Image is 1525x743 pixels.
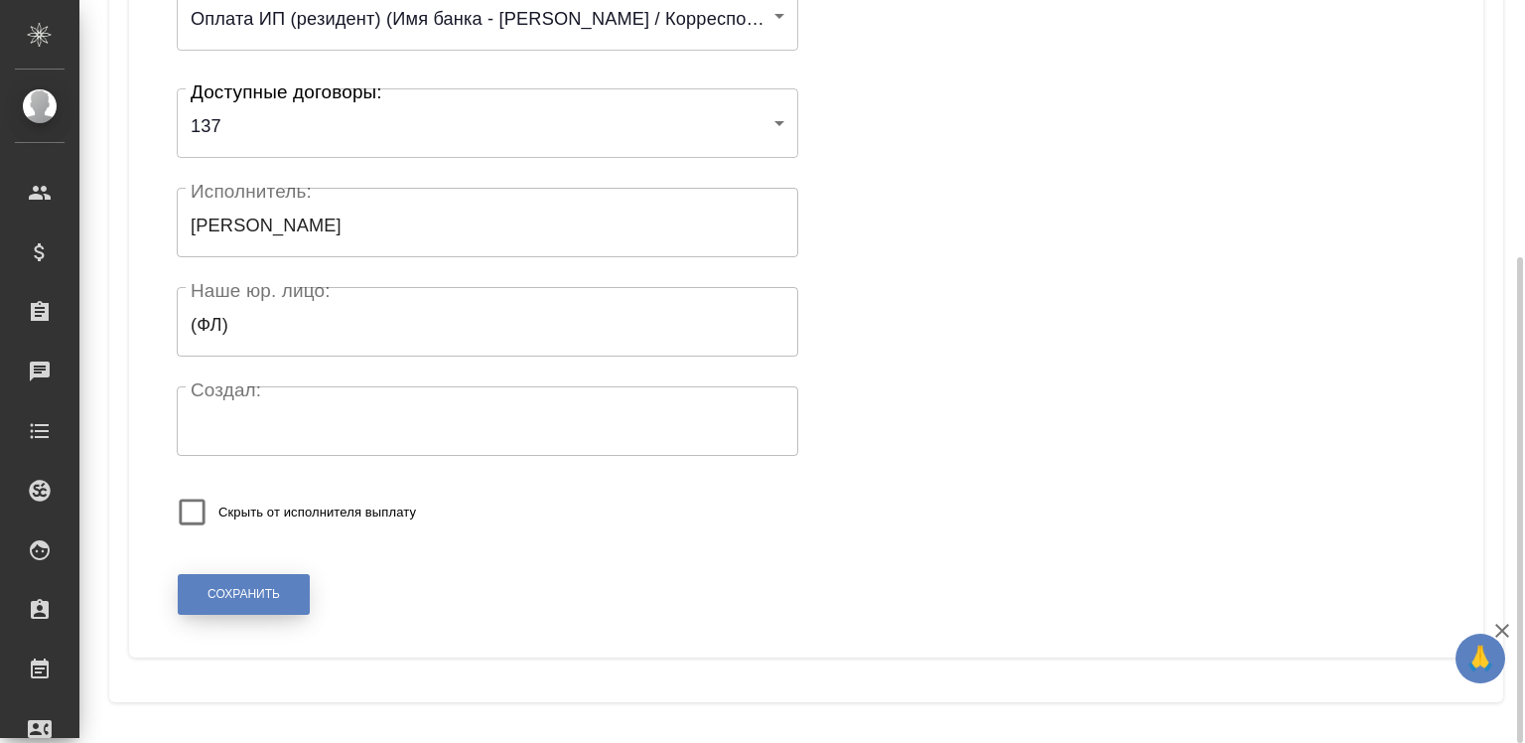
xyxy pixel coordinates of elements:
[218,503,416,522] span: Скрыть от исполнителя выплату
[1456,634,1505,683] button: 🙏
[177,98,798,157] div: 137
[178,574,310,615] button: Сохранить
[208,586,280,603] span: Сохранить
[1463,638,1497,679] span: 🙏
